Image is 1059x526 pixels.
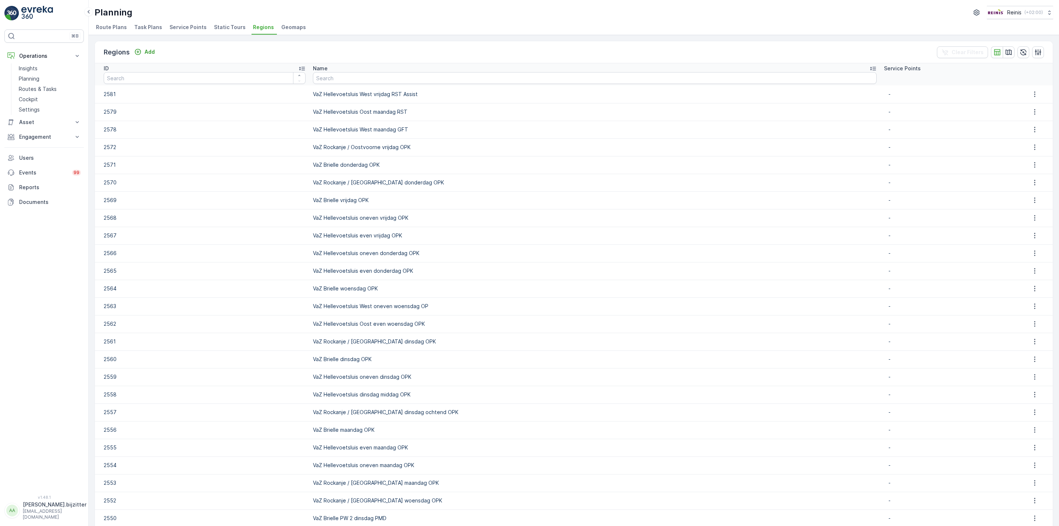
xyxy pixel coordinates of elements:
input: Search [104,72,306,84]
td: 2578 [95,121,309,138]
a: Events99 [4,165,84,180]
p: Service Points [884,65,921,72]
button: Operations [4,49,84,63]
p: - [888,320,1008,328]
td: VaZ Hellevoetsluis oneven donderdag OPK [309,244,880,262]
span: Route Plans [96,24,127,31]
td: 2571 [95,156,309,174]
p: - [888,479,1008,487]
p: - [888,338,1008,345]
td: 2572 [95,138,309,156]
td: VaZ Hellevoetsluis West vrijdag RST Assist [309,85,880,103]
td: 2569 [95,191,309,209]
td: VaZ Rockanje / [GEOGRAPHIC_DATA] dinsdag OPK [309,333,880,350]
p: ⌘B [71,33,79,39]
p: - [888,197,1008,204]
p: Planning [19,75,39,82]
td: 2554 [95,456,309,474]
button: AA[PERSON_NAME].bijzitter[EMAIL_ADDRESS][DOMAIN_NAME] [4,501,84,520]
p: - [888,515,1008,522]
td: 2579 [95,103,309,121]
td: VaZ Rockanje / [GEOGRAPHIC_DATA] dinsdag ochtend OPK [309,403,880,421]
p: - [888,356,1008,363]
td: VaZ Hellevoetsluis even vrijdag OPK [309,227,880,244]
span: Static Tours [214,24,246,31]
td: 2581 [95,85,309,103]
td: VaZ Brielle donderdag OPK [309,156,880,174]
p: - [888,497,1008,504]
td: VaZ Rockanje / [GEOGRAPHIC_DATA] maandag OPK [309,474,880,492]
p: - [888,373,1008,381]
p: ID [104,65,109,72]
img: Reinis-Logo-Vrijstaand_Tekengebied-1-copy2_aBO4n7j.png [987,8,1004,17]
td: VaZ Brielle vrijdag OPK [309,191,880,209]
td: 2567 [95,227,309,244]
p: Reports [19,184,81,191]
p: Name [313,65,328,72]
td: 2553 [95,474,309,492]
td: 2557 [95,403,309,421]
div: AA [6,505,18,516]
p: Operations [19,52,69,60]
a: Settings [16,105,84,115]
td: VaZ Hellevoetsluis oneven vrijdag OPK [309,209,880,227]
p: - [888,179,1008,186]
p: Add [145,48,155,56]
p: Reinis [1007,9,1021,16]
td: 2560 [95,350,309,368]
img: logo [4,6,19,21]
p: - [888,232,1008,239]
p: Settings [19,106,40,113]
p: - [888,462,1008,469]
img: logo_light-DOdMpM7g.png [21,6,53,21]
td: 2565 [95,262,309,280]
td: VaZ Brielle woensdag OPK [309,280,880,297]
p: Insights [19,65,38,72]
a: Reports [4,180,84,195]
td: VaZ Hellevoetsluis dinsdag middag OPK [309,386,880,403]
button: Reinis(+02:00) [987,6,1053,19]
p: - [888,108,1008,116]
p: ( +02:00 ) [1024,10,1043,15]
td: 2566 [95,244,309,262]
td: VaZ Hellevoetsluis oneven maandag OPK [309,456,880,474]
td: 2555 [95,439,309,456]
p: Clear Filters [952,49,984,56]
td: VaZ Brielle maandag OPK [309,421,880,439]
td: VaZ Hellevoetsluis even donderdag OPK [309,262,880,280]
td: 2556 [95,421,309,439]
p: - [888,426,1008,434]
a: Users [4,151,84,165]
p: - [888,285,1008,292]
p: - [888,91,1008,98]
td: VaZ Rockanje / [GEOGRAPHIC_DATA] donderdag OPK [309,174,880,191]
p: - [888,126,1008,133]
p: Asset [19,119,69,126]
a: Routes & Tasks [16,84,84,94]
p: 99 [74,170,79,176]
p: - [888,409,1008,416]
td: VaZ Rockanje / Oostvoorne vrijdag OPK [309,138,880,156]
td: 2558 [95,386,309,403]
p: - [888,444,1008,451]
a: Documents [4,195,84,209]
a: Insights [16,63,84,74]
td: VaZ Hellevoetsluis Oost maandag RST [309,103,880,121]
td: 2564 [95,280,309,297]
p: Regions [104,47,130,57]
button: Add [131,47,158,56]
td: 2563 [95,297,309,315]
p: Engagement [19,133,69,141]
p: Cockpit [19,96,38,103]
span: Task Plans [134,24,162,31]
p: Planning [95,7,132,18]
td: 2561 [95,333,309,350]
p: - [888,161,1008,169]
button: Clear Filters [937,46,988,58]
p: - [888,214,1008,222]
p: [EMAIL_ADDRESS][DOMAIN_NAME] [23,508,86,520]
p: Users [19,154,81,162]
p: - [888,267,1008,275]
td: VaZ Hellevoetsluis West maandag GFT [309,121,880,138]
td: VaZ Hellevoetsluis even maandag OPK [309,439,880,456]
